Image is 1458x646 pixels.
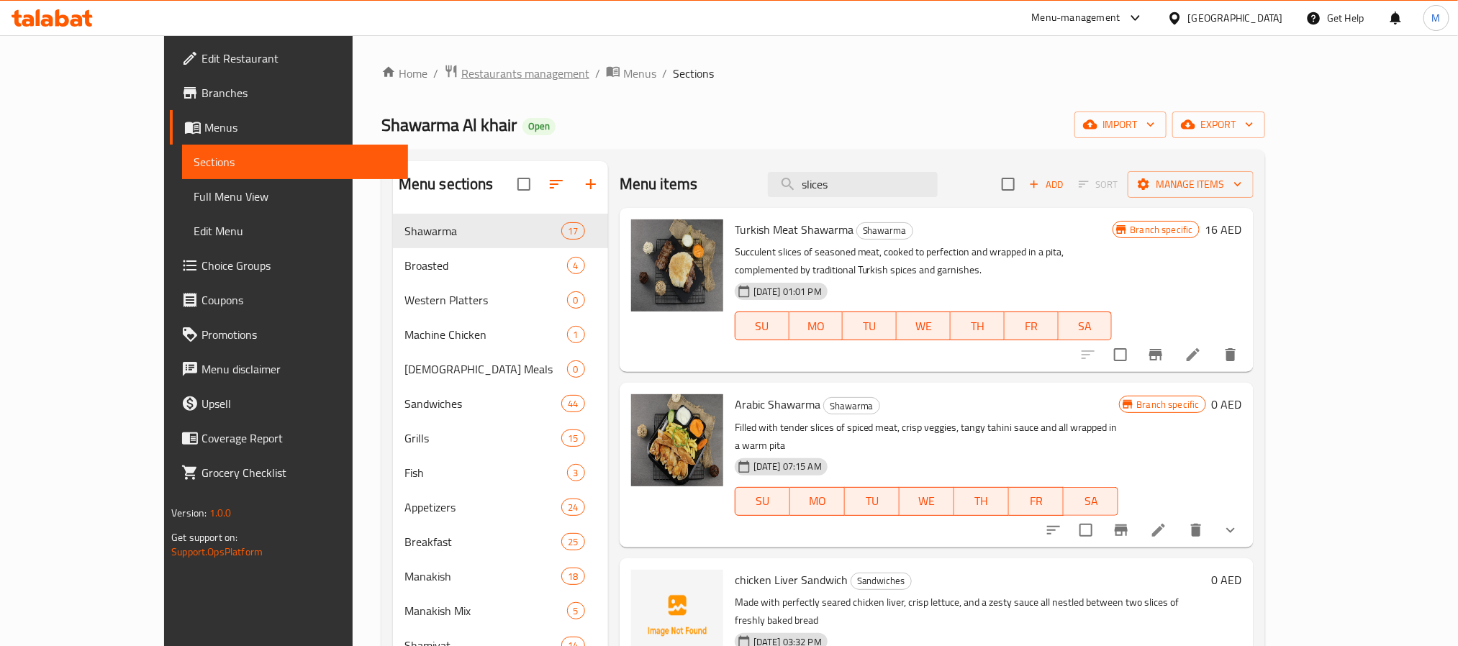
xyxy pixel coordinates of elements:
[202,257,396,274] span: Choice Groups
[561,568,584,585] div: items
[404,257,567,274] span: Broasted
[1139,176,1242,194] span: Manage items
[845,487,900,516] button: TU
[1185,346,1202,363] a: Edit menu item
[182,214,407,248] a: Edit Menu
[202,395,396,412] span: Upsell
[170,248,407,283] a: Choice Groups
[857,222,913,239] span: Shawarma
[202,360,396,378] span: Menu disclaimer
[170,317,407,352] a: Promotions
[897,311,951,340] button: WE
[170,41,407,76] a: Edit Restaurant
[1071,515,1101,545] span: Select to update
[1027,176,1066,193] span: Add
[843,311,897,340] button: TU
[662,65,667,82] li: /
[823,397,880,414] div: Shawarma
[202,84,396,101] span: Branches
[562,535,584,549] span: 25
[1205,219,1242,240] h6: 16 AED
[789,311,843,340] button: MO
[951,311,1005,340] button: TH
[568,328,584,342] span: 1
[404,360,567,378] div: Iftar Meals
[1184,116,1254,134] span: export
[393,214,608,248] div: Shawarma17
[393,490,608,524] div: Appetizers24
[1212,570,1242,590] h6: 0 AED
[1179,513,1213,547] button: delete
[956,316,999,337] span: TH
[171,504,207,522] span: Version:
[170,76,407,110] a: Branches
[393,593,608,628] div: Manakish Mix5
[404,395,562,412] span: Sandwiches
[993,169,1023,199] span: Select section
[1064,487,1118,516] button: SA
[735,243,1113,279] p: Succulent slices of seasoned meat, cooked to perfection and wrapped in a pita, complemented by tr...
[561,395,584,412] div: items
[1212,394,1242,414] h6: 0 AED
[393,283,608,317] div: Western Platters0
[393,524,608,559] div: Breakfast25
[1069,173,1128,196] span: Select section first
[567,360,585,378] div: items
[170,352,407,386] a: Menu disclaimer
[404,464,567,481] span: Fish
[539,167,574,201] span: Sort sections
[1150,522,1167,539] a: Edit menu item
[620,173,698,195] h2: Menu items
[902,316,945,337] span: WE
[905,491,948,511] span: WE
[1105,340,1136,370] span: Select to update
[1023,173,1069,196] span: Add item
[433,65,438,82] li: /
[1036,513,1071,547] button: sort-choices
[1128,171,1254,198] button: Manage items
[194,153,396,170] span: Sections
[170,455,407,490] a: Grocery Checklist
[568,259,584,273] span: 4
[1213,513,1248,547] button: show more
[202,291,396,309] span: Coupons
[404,602,567,619] span: Manakish Mix
[204,119,396,136] span: Menus
[194,222,396,240] span: Edit Menu
[381,109,517,141] span: Shawarma Al khair
[171,528,237,547] span: Get support on:
[393,317,608,352] div: Machine Chicken1
[1074,112,1167,138] button: import
[404,222,562,240] span: Shawarma
[824,398,879,414] span: Shawarma
[202,326,396,343] span: Promotions
[509,169,539,199] span: Select all sections
[1125,223,1199,237] span: Branch specific
[170,421,407,455] a: Coverage Report
[1213,337,1248,372] button: delete
[404,568,562,585] div: Manakish
[567,326,585,343] div: items
[393,352,608,386] div: [DEMOGRAPHIC_DATA] Meals0
[1015,491,1058,511] span: FR
[171,542,263,561] a: Support.OpsPlatform
[567,257,585,274] div: items
[848,316,891,337] span: TU
[393,455,608,490] div: Fish3
[790,487,845,516] button: MO
[393,386,608,421] div: Sandwiches44
[954,487,1009,516] button: TH
[1222,522,1239,539] svg: Show Choices
[595,65,600,82] li: /
[1023,173,1069,196] button: Add
[404,429,562,447] div: Grills
[735,419,1119,455] p: Filled with tender slices of spiced meat, crisp veggies, tangy tahini sauce and all wrapped in a ...
[631,394,723,486] img: Arabic Shawarma
[1086,116,1155,134] span: import
[735,219,853,240] span: Turkish Meat Shawarma
[568,363,584,376] span: 0
[461,65,589,82] span: Restaurants management
[960,491,1003,511] span: TH
[1032,9,1120,27] div: Menu-management
[393,248,608,283] div: Broasted4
